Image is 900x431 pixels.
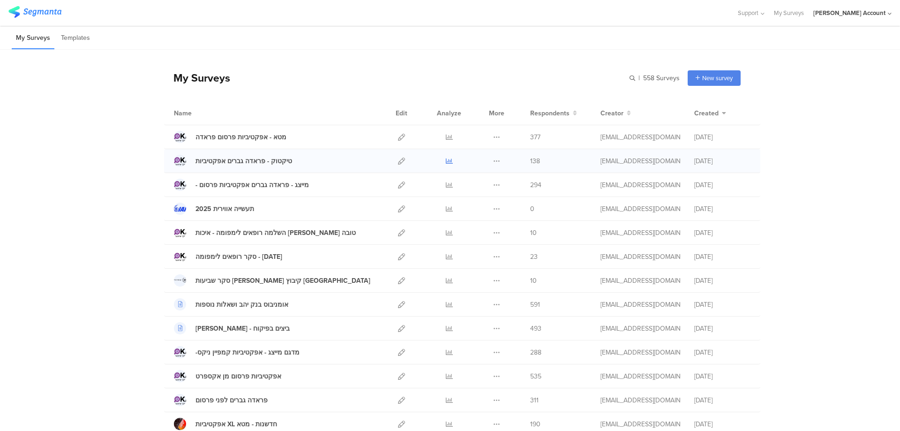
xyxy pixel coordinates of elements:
div: פראדה גברים לפני פרסום [195,395,268,405]
span: Creator [600,108,623,118]
div: [DATE] [694,228,750,238]
a: סקר רופאים לימפומה - [DATE] [174,250,282,263]
div: miri@miridikman.co.il [600,228,680,238]
button: Creator [600,108,631,118]
a: השלמה רופאים לימפומה - איכות [PERSON_NAME] טובה [174,227,356,239]
span: New survey [702,74,733,83]
a: סקר שביעות [PERSON_NAME] קיבוץ [GEOGRAPHIC_DATA] [174,274,370,287]
a: אפקטיביות פרסום מן אקספרט [174,370,281,382]
div: [DATE] [694,419,750,429]
a: מטא - אפקטיביות פרסום פראדה [174,131,286,143]
span: 377 [530,132,540,142]
li: Templates [57,27,94,49]
div: [DATE] [694,300,750,310]
div: [DATE] [694,395,750,405]
div: [DATE] [694,276,750,286]
div: miri@miridikman.co.il [600,348,680,357]
div: [DATE] [694,180,750,190]
span: 558 Surveys [643,73,680,83]
a: -מדגם מייצג - אפקטיביות קמפיין ניקס [174,346,300,358]
div: miri@miridikman.co.il [600,132,680,142]
div: More [487,101,507,125]
div: - מייצג - פראדה גברים אפקטיביות פרסום [195,180,309,190]
span: 190 [530,419,540,429]
div: Analyze [435,101,463,125]
span: 535 [530,371,541,381]
span: 311 [530,395,539,405]
span: 138 [530,156,540,166]
span: 294 [530,180,541,190]
div: miri@miridikman.co.il [600,324,680,333]
div: miri@miridikman.co.il [600,419,680,429]
div: השלמה רופאים לימפומה - איכות חיים טובה [195,228,356,238]
span: Respondents [530,108,570,118]
div: Name [174,108,230,118]
span: 10 [530,276,537,286]
div: [DATE] [694,132,750,142]
span: Created [694,108,719,118]
div: אפקטיביות XL חדשנות - מטא [195,419,277,429]
span: 10 [530,228,537,238]
div: תעשייה אווירית 2025 [195,204,254,214]
div: [DATE] [694,348,750,357]
div: -מדגם מייצג - אפקטיביות קמפיין ניקס [195,348,300,357]
span: 591 [530,300,540,310]
div: סקר רופאים לימפומה - ספטמבר 2025 [195,252,282,262]
div: [DATE] [694,324,750,333]
span: 23 [530,252,538,262]
div: miri@miridikman.co.il [600,276,680,286]
div: אומניבוס בנק יהב ושאלות נוספות [195,300,288,310]
a: טיקטוק - פראדה גברים אפקטיביות [174,155,292,167]
div: miri@miridikman.co.il [600,395,680,405]
span: 288 [530,348,541,357]
div: מטא - אפקטיביות פרסום פראדה [195,132,286,142]
div: סקר שביעות רצון קיבוץ כנרת [195,276,370,286]
div: [PERSON_NAME] Account [813,8,885,17]
div: Edit [391,101,412,125]
a: אומניבוס בנק יהב ושאלות נוספות [174,298,288,310]
div: אפקטיביות פרסום מן אקספרט [195,371,281,381]
div: miri@miridikman.co.il [600,204,680,214]
span: 493 [530,324,541,333]
span: 0 [530,204,534,214]
li: My Surveys [12,27,54,49]
a: פראדה גברים לפני פרסום [174,394,268,406]
a: אפקטיביות XL חדשנות - מטא [174,418,277,430]
a: תעשייה אווירית 2025 [174,203,254,215]
span: Support [738,8,758,17]
span: | [637,73,641,83]
div: miri@miridikman.co.il [600,180,680,190]
div: טיקטוק - פראדה גברים אפקטיביות [195,156,292,166]
img: segmanta logo [8,6,61,18]
div: [DATE] [694,252,750,262]
div: [DATE] [694,156,750,166]
div: [DATE] [694,371,750,381]
button: Created [694,108,726,118]
div: [DATE] [694,204,750,214]
div: My Surveys [164,70,230,86]
div: miri@miridikman.co.il [600,300,680,310]
div: אסף פינק - ביצים בפיקוח [195,324,290,333]
div: miri@miridikman.co.il [600,371,680,381]
a: [PERSON_NAME] - ביצים בפיקוח [174,322,290,334]
button: Respondents [530,108,577,118]
div: miri@miridikman.co.il [600,252,680,262]
div: miri@miridikman.co.il [600,156,680,166]
a: - מייצג - פראדה גברים אפקטיביות פרסום [174,179,309,191]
